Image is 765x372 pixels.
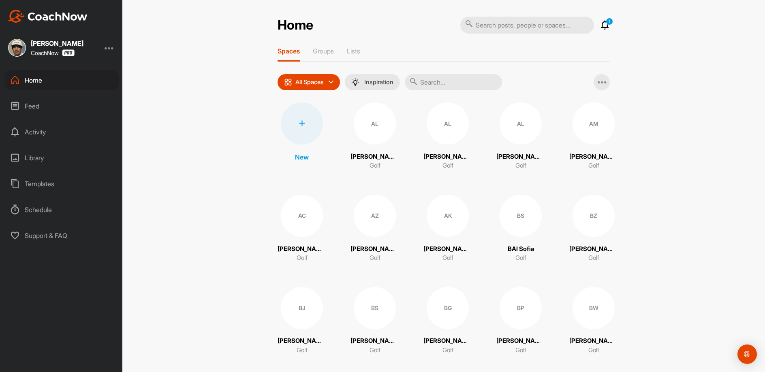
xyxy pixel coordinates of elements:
[281,287,323,329] div: BJ
[515,346,526,355] p: Golf
[278,287,326,355] a: BJ[PERSON_NAME]Golf
[737,344,757,364] div: Open Intercom Messenger
[31,49,75,56] div: CoachNow
[427,102,469,145] div: AL
[496,287,545,355] a: BP[PERSON_NAME]Golf
[8,39,26,57] img: square_3afb5cdd0af377cb924fcab7a3847f24.jpg
[350,244,399,254] p: [PERSON_NAME]
[515,253,526,263] p: Golf
[569,152,618,162] p: [PERSON_NAME]
[427,287,469,329] div: BG
[278,244,326,254] p: [PERSON_NAME]
[278,17,313,33] h2: Home
[295,152,309,162] p: New
[569,287,618,355] a: BW[PERSON_NAME]Golf
[588,346,599,355] p: Golf
[31,40,83,47] div: [PERSON_NAME]
[496,152,545,162] p: [PERSON_NAME]
[569,244,618,254] p: [PERSON_NAME]
[350,287,399,355] a: BS[PERSON_NAME]Golf
[573,102,615,145] div: AM
[496,102,545,170] a: AL[PERSON_NAME]Golf
[370,161,380,170] p: Golf
[313,47,334,55] p: Groups
[295,79,324,85] p: All Spaces
[508,244,534,254] p: BAI Sofia
[515,161,526,170] p: Golf
[606,18,613,25] p: 1
[4,200,119,220] div: Schedule
[442,253,453,263] p: Golf
[364,79,393,85] p: Inspiration
[496,336,545,346] p: [PERSON_NAME]
[350,102,399,170] a: AL[PERSON_NAME]Golf
[62,49,75,56] img: CoachNow Pro
[284,78,292,86] img: icon
[573,287,615,329] div: BW
[370,253,380,263] p: Golf
[8,10,88,23] img: CoachNow
[423,244,472,254] p: [PERSON_NAME]
[569,195,618,263] a: BZ[PERSON_NAME]Golf
[405,74,502,90] input: Search...
[4,70,119,90] div: Home
[573,195,615,237] div: BZ
[423,152,472,162] p: [PERSON_NAME]
[4,96,119,116] div: Feed
[423,336,472,346] p: [PERSON_NAME]
[427,195,469,237] div: AK
[500,102,542,145] div: AL
[354,102,396,145] div: AL
[351,78,359,86] img: menuIcon
[354,287,396,329] div: BS
[4,148,119,168] div: Library
[354,195,396,237] div: AZ
[423,195,472,263] a: AK[PERSON_NAME]Golf
[500,287,542,329] div: BP
[423,287,472,355] a: BG[PERSON_NAME]Golf
[4,225,119,246] div: Support & FAQ
[350,195,399,263] a: AZ[PERSON_NAME]Golf
[347,47,360,55] p: Lists
[500,195,542,237] div: BS
[278,336,326,346] p: [PERSON_NAME]
[297,346,308,355] p: Golf
[278,195,326,263] a: AC[PERSON_NAME]Golf
[350,152,399,162] p: [PERSON_NAME]
[588,161,599,170] p: Golf
[569,102,618,170] a: AM[PERSON_NAME]Golf
[370,346,380,355] p: Golf
[588,253,599,263] p: Golf
[423,102,472,170] a: AL[PERSON_NAME]Golf
[496,195,545,263] a: BSBAI SofiaGolf
[297,253,308,263] p: Golf
[569,336,618,346] p: [PERSON_NAME]
[4,122,119,142] div: Activity
[350,336,399,346] p: [PERSON_NAME]
[4,174,119,194] div: Templates
[278,47,300,55] p: Spaces
[442,161,453,170] p: Golf
[442,346,453,355] p: Golf
[460,17,594,34] input: Search posts, people or spaces...
[281,195,323,237] div: AC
